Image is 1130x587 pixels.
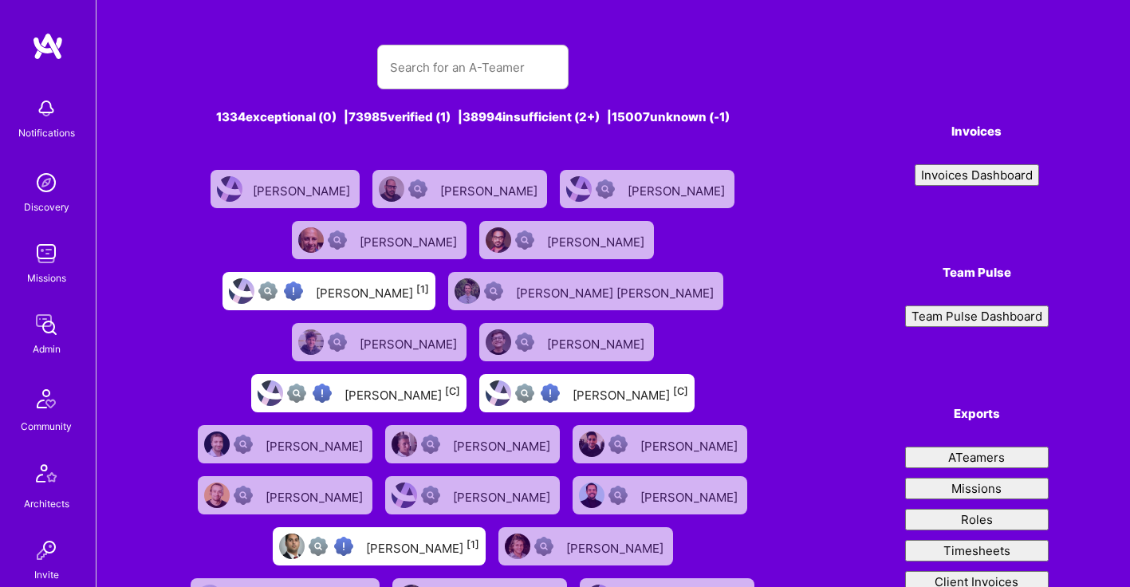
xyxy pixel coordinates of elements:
img: User Avatar [486,329,511,355]
img: logo [32,32,64,61]
div: [PERSON_NAME] [360,332,460,353]
a: User AvatarNot Scrubbed[PERSON_NAME] [553,163,741,215]
h4: Team Pulse [905,266,1049,280]
a: User AvatarNot fully vettedHigh Potential User[PERSON_NAME][1] [216,266,442,317]
img: Not Scrubbed [515,333,534,352]
div: [PERSON_NAME] [453,485,553,506]
img: Not Scrubbed [421,435,440,454]
button: Invoices Dashboard [915,164,1039,186]
a: User AvatarNot fully vettedHigh Potential User[PERSON_NAME][C] [473,368,701,419]
div: Discovery [24,199,69,215]
div: [PERSON_NAME] [573,383,688,404]
div: [PERSON_NAME] [628,179,728,199]
img: User Avatar [379,176,404,202]
a: User AvatarNot fully vettedHigh Potential User[PERSON_NAME][C] [245,368,473,419]
img: High Potential User [541,384,560,403]
img: User Avatar [455,278,480,304]
div: Notifications [18,124,75,141]
a: User AvatarNot Scrubbed[PERSON_NAME] [191,419,379,470]
div: [PERSON_NAME] [345,383,460,404]
img: Not Scrubbed [608,486,628,505]
img: User Avatar [204,483,230,508]
div: [PERSON_NAME] [547,230,648,250]
img: Invite [30,534,62,566]
button: Missions [905,478,1049,499]
img: teamwork [30,238,62,270]
div: [PERSON_NAME] [440,179,541,199]
img: Not Scrubbed [484,282,503,301]
img: User Avatar [392,431,417,457]
a: User AvatarNot Scrubbed[PERSON_NAME] [473,317,660,368]
img: High Potential User [334,537,353,556]
a: User AvatarNot Scrubbed[PERSON_NAME] [285,215,473,266]
img: Not fully vetted [309,537,328,556]
div: [PERSON_NAME] [360,230,460,250]
div: [PERSON_NAME] [566,536,667,557]
div: [PERSON_NAME] [453,434,553,455]
img: High Potential User [284,282,303,301]
img: Not Scrubbed [328,333,347,352]
img: Not Scrubbed [421,486,440,505]
img: User Avatar [229,278,254,304]
sup: [C] [673,385,688,397]
img: Not Scrubbed [608,435,628,454]
button: Roles [905,509,1049,530]
div: [PERSON_NAME] [366,536,479,557]
img: User Avatar [579,431,604,457]
img: User Avatar [579,483,604,508]
img: User Avatar [486,227,511,253]
div: Architects [24,495,69,512]
a: User AvatarNot fully vettedHigh Potential User[PERSON_NAME][1] [266,521,492,572]
img: admin teamwork [30,309,62,341]
img: User Avatar [505,534,530,559]
a: User AvatarNot Scrubbed[PERSON_NAME] [566,470,754,521]
div: Admin [33,341,61,357]
div: [PERSON_NAME] [266,434,366,455]
div: [PERSON_NAME] [316,281,429,301]
button: Team Pulse Dashboard [905,305,1049,327]
img: Not Scrubbed [408,179,427,199]
a: User Avatar[PERSON_NAME] [204,163,366,215]
sup: [C] [445,385,460,397]
sup: [1] [416,283,429,295]
input: Search for an A-Teamer [390,47,556,88]
img: Community [27,380,65,418]
img: User Avatar [258,380,283,406]
a: User AvatarNot Scrubbed[PERSON_NAME] [285,317,473,368]
button: Timesheets [905,540,1049,561]
div: 1334 exceptional (0) | 73985 verified (1) | 38994 insufficient (2+) | 15007 unknown (-1) [178,108,767,125]
a: User AvatarNot Scrubbed[PERSON_NAME] [566,419,754,470]
div: [PERSON_NAME] [253,179,353,199]
a: User AvatarNot Scrubbed[PERSON_NAME] [492,521,679,572]
img: Not fully vetted [287,384,306,403]
div: [PERSON_NAME] [PERSON_NAME] [516,281,717,301]
img: User Avatar [217,176,242,202]
img: Not Scrubbed [534,537,553,556]
h4: Exports [905,407,1049,421]
img: User Avatar [298,227,324,253]
div: Missions [27,270,66,286]
div: Invite [34,566,59,583]
img: Not fully vetted [515,384,534,403]
img: Not Scrubbed [328,230,347,250]
h4: Invoices [905,124,1049,139]
img: Not Scrubbed [596,179,615,199]
button: ATeamers [905,447,1049,468]
img: User Avatar [392,483,417,508]
a: User AvatarNot Scrubbed[PERSON_NAME] [379,470,566,521]
img: discovery [30,167,62,199]
sup: [1] [467,538,479,550]
img: Not fully vetted [258,282,278,301]
img: User Avatar [486,380,511,406]
a: User AvatarNot Scrubbed[PERSON_NAME] [PERSON_NAME] [442,266,730,317]
div: [PERSON_NAME] [266,485,366,506]
img: User Avatar [566,176,592,202]
img: High Potential User [313,384,332,403]
img: Not Scrubbed [515,230,534,250]
div: Community [21,418,72,435]
img: Not Scrubbed [234,435,253,454]
div: [PERSON_NAME] [547,332,648,353]
img: User Avatar [279,534,305,559]
img: User Avatar [204,431,230,457]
